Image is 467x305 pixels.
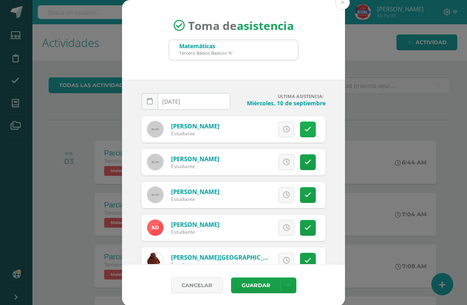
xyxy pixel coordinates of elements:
[171,196,219,203] div: Estudiante
[231,277,281,293] button: Guardar
[171,122,219,130] a: [PERSON_NAME]
[171,261,268,268] div: Estudiante
[237,18,294,33] strong: asistencia
[147,252,163,269] img: 33af7a90817447e9a52074bd2c0febc9.png
[171,130,219,137] div: Estudiante
[147,187,163,203] img: 60x60
[171,253,281,261] a: [PERSON_NAME][GEOGRAPHIC_DATA]
[171,163,219,170] div: Estudiante
[179,42,232,50] div: Matemáticas
[237,93,326,99] h4: ULTIMA ASISTENCIA:
[171,220,219,228] a: [PERSON_NAME]
[171,228,219,235] div: Estudiante
[147,121,163,137] img: 60x60
[188,18,294,33] span: Toma de
[171,277,223,293] a: Cancelar
[147,220,163,236] img: 0e5febd22b163f29521507ed4d07f17a.png
[142,94,230,109] input: Fecha de Inasistencia
[169,40,298,60] input: Busca un grado o sección aquí...
[147,154,163,170] img: 60x60
[171,155,219,163] a: [PERSON_NAME]
[237,99,326,107] h4: Miércoles, 10 de septiembre
[179,50,232,56] div: Tercero Básico Basicos 'A'
[171,188,219,196] a: [PERSON_NAME]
